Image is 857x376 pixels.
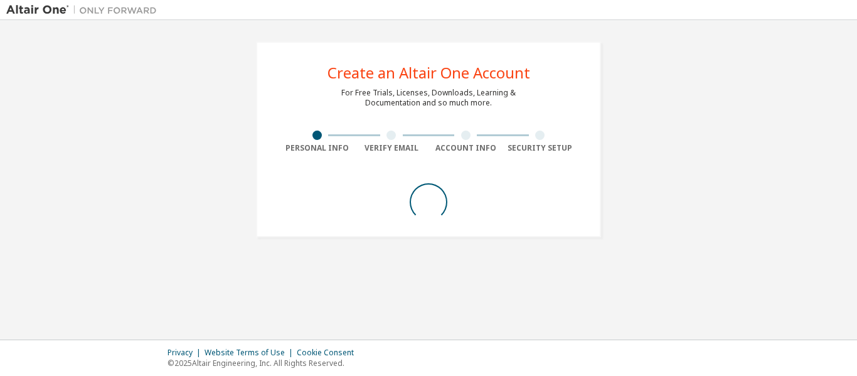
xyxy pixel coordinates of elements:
div: Create an Altair One Account [327,65,530,80]
div: Website Terms of Use [205,348,297,358]
div: For Free Trials, Licenses, Downloads, Learning & Documentation and so much more. [341,88,516,108]
div: Personal Info [280,143,354,153]
p: © 2025 Altair Engineering, Inc. All Rights Reserved. [168,358,361,368]
div: Verify Email [354,143,429,153]
div: Account Info [428,143,503,153]
div: Cookie Consent [297,348,361,358]
img: Altair One [6,4,163,16]
div: Privacy [168,348,205,358]
div: Security Setup [503,143,578,153]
